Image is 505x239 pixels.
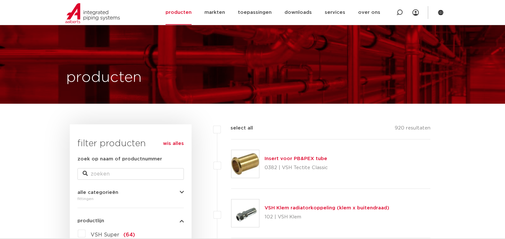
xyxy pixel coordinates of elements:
p: 0382 | VSH Tectite Classic [265,163,328,173]
span: (64) [123,232,135,237]
h3: filter producten [77,137,184,150]
img: Thumbnail for Insert voor PB&PEX tube [231,150,259,178]
button: productlijn [77,218,184,223]
a: wis alles [163,140,184,148]
input: zoeken [77,168,184,180]
a: Insert voor PB&PEX tube [265,156,327,161]
a: VSH Klem radiatorkoppeling (klem x buitendraad) [265,206,389,210]
p: 102 | VSH Klem [265,212,389,222]
span: productlijn [77,218,104,223]
button: alle categorieën [77,190,184,195]
p: 920 resultaten [395,124,430,134]
label: zoek op naam of productnummer [77,155,162,163]
label: select all [221,124,253,132]
span: VSH Super [91,232,119,237]
span: alle categorieën [77,190,118,195]
h1: producten [66,67,142,88]
div: fittingen [77,195,184,203]
img: Thumbnail for VSH Klem radiatorkoppeling (klem x buitendraad) [231,199,259,227]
